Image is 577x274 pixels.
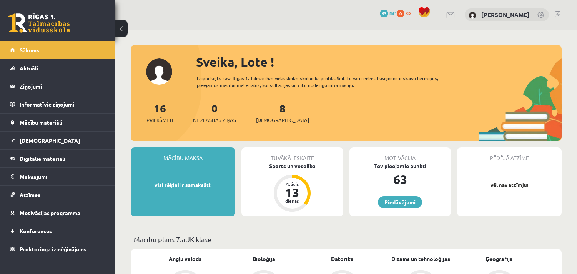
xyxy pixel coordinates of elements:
[10,150,106,167] a: Digitālie materiāli
[169,255,202,263] a: Angļu valoda
[391,255,450,263] a: Dizains un tehnoloģijas
[8,13,70,33] a: Rīgas 1. Tālmācības vidusskola
[486,255,513,263] a: Ģeogrāfija
[134,234,559,244] p: Mācību plāns 7.a JK klase
[10,132,106,149] a: [DEMOGRAPHIC_DATA]
[281,199,304,203] div: dienas
[397,10,414,16] a: 0 xp
[146,101,173,124] a: 16Priekšmeti
[146,116,173,124] span: Priekšmeti
[10,95,106,113] a: Informatīvie ziņojumi
[256,101,309,124] a: 8[DEMOGRAPHIC_DATA]
[193,116,236,124] span: Neizlasītās ziņas
[331,255,354,263] a: Datorika
[20,47,39,53] span: Sākums
[10,41,106,59] a: Sākums
[253,255,275,263] a: Bioloģija
[10,186,106,204] a: Atzīmes
[349,170,451,189] div: 63
[135,181,231,189] p: Visi rēķini ir samaksāti!
[20,77,106,95] legend: Ziņojumi
[196,53,562,71] div: Sveika, Lote !
[389,10,396,16] span: mP
[281,186,304,199] div: 13
[349,147,451,162] div: Motivācija
[20,155,65,162] span: Digitālie materiāli
[380,10,388,17] span: 63
[20,168,106,185] legend: Maksājumi
[20,119,62,126] span: Mācību materiāli
[20,137,80,144] span: [DEMOGRAPHIC_DATA]
[378,196,422,208] a: Piedāvājumi
[457,147,562,162] div: Pēdējā atzīme
[20,227,52,234] span: Konferences
[20,246,86,252] span: Proktoringa izmēģinājums
[193,101,236,124] a: 0Neizlasītās ziņas
[10,77,106,95] a: Ziņojumi
[20,65,38,72] span: Aktuāli
[256,116,309,124] span: [DEMOGRAPHIC_DATA]
[241,162,343,213] a: Sports un veselība Atlicis 13 dienas
[20,191,40,198] span: Atzīmes
[10,222,106,240] a: Konferences
[349,162,451,170] div: Tev pieejamie punkti
[10,114,106,131] a: Mācību materiāli
[281,182,304,186] div: Atlicis
[20,209,80,216] span: Motivācijas programma
[10,240,106,258] a: Proktoringa izmēģinājums
[10,59,106,77] a: Aktuāli
[241,162,343,170] div: Sports un veselība
[406,10,411,16] span: xp
[380,10,396,16] a: 63 mP
[461,181,558,189] p: Vēl nav atzīmju!
[469,12,476,19] img: Lote Masjule
[241,147,343,162] div: Tuvākā ieskaite
[481,11,529,18] a: [PERSON_NAME]
[10,204,106,222] a: Motivācijas programma
[131,147,235,162] div: Mācību maksa
[397,10,404,17] span: 0
[10,168,106,185] a: Maksājumi
[197,75,456,89] div: Laipni lūgts savā Rīgas 1. Tālmācības vidusskolas skolnieka profilā. Šeit Tu vari redzēt tuvojošo...
[20,95,106,113] legend: Informatīvie ziņojumi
